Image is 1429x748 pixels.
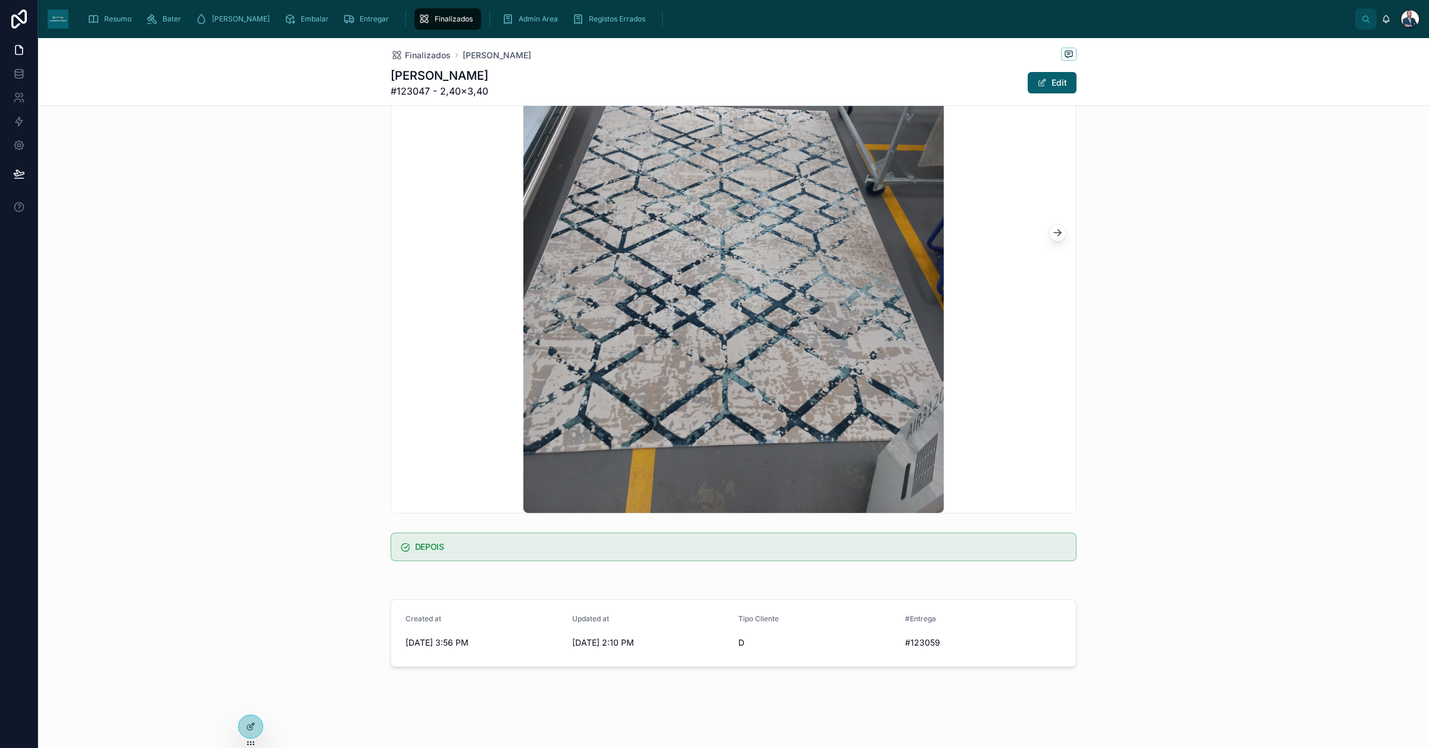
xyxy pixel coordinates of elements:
h5: DEPOIS [415,543,1066,551]
a: [PERSON_NAME] [192,8,278,30]
span: Embalar [301,14,329,24]
button: Edit [1028,72,1077,93]
a: Resumo [84,8,140,30]
span: Entregar [360,14,389,24]
span: Bater [163,14,181,24]
span: Updated at [572,614,609,623]
a: Entregar [339,8,397,30]
span: Created at [405,614,441,623]
span: [DATE] 3:56 PM [405,637,563,649]
span: Tipo Cliente [738,614,779,623]
span: [DATE] 2:10 PM [572,637,729,649]
span: D [738,637,896,649]
a: [PERSON_NAME] [463,49,531,61]
img: App logo [48,10,68,29]
span: Admin Area [519,14,558,24]
span: Finalizados [405,49,451,61]
span: Registos Errados [589,14,645,24]
a: Registos Errados [569,8,654,30]
span: #123059 [905,637,1062,649]
h1: [PERSON_NAME] [391,67,488,84]
a: Admin Area [498,8,566,30]
div: scrollable content [78,6,1355,32]
span: [PERSON_NAME] [212,14,270,24]
span: #123047 - 2,40×3,40 [391,84,488,98]
a: Embalar [280,8,337,30]
span: Resumo [104,14,132,24]
a: Bater [142,8,189,30]
a: Finalizados [391,49,451,61]
span: #Entrega [905,614,936,623]
span: Finalizados [435,14,473,24]
a: Finalizados [414,8,481,30]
